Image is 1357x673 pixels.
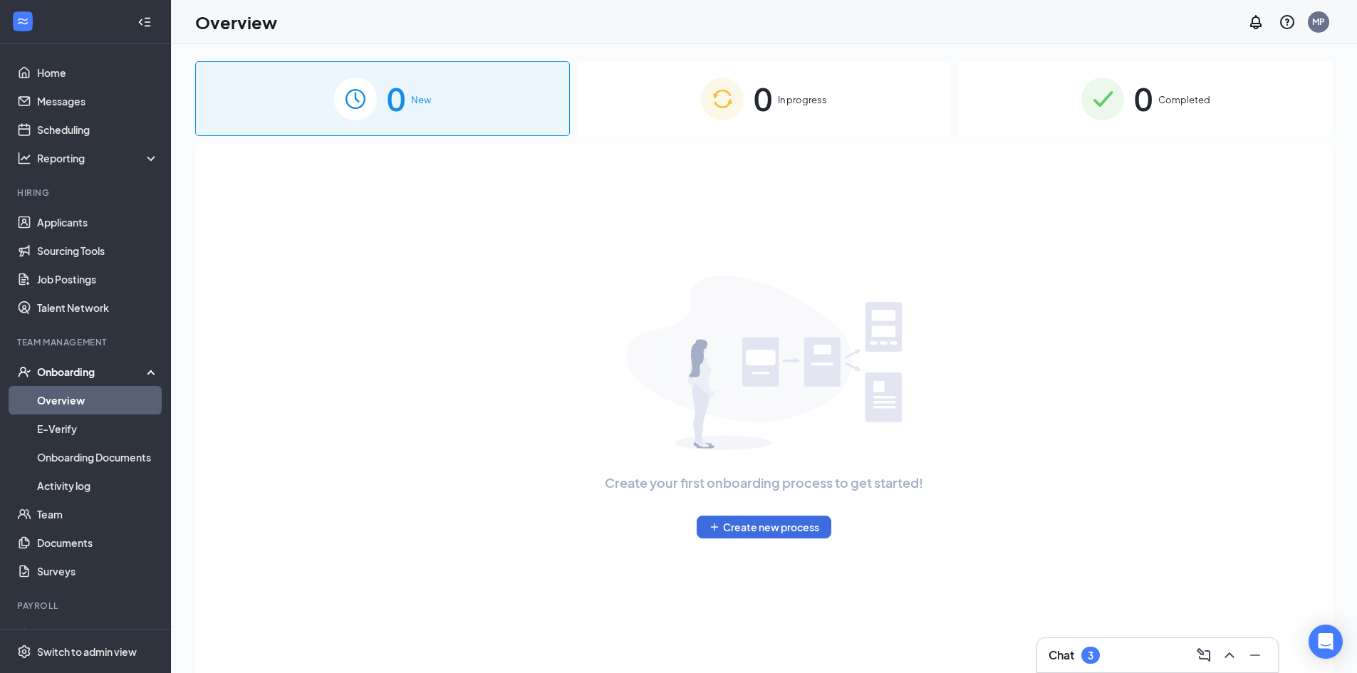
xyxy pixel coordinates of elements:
[37,151,160,165] div: Reporting
[37,58,159,87] a: Home
[1134,74,1153,123] span: 0
[137,15,152,29] svg: Collapse
[37,115,159,144] a: Scheduling
[17,151,31,165] svg: Analysis
[605,473,923,493] span: Create your first onboarding process to get started!
[37,471,159,500] a: Activity log
[37,236,159,265] a: Sourcing Tools
[17,600,156,612] div: Payroll
[37,528,159,557] a: Documents
[1309,625,1343,659] div: Open Intercom Messenger
[37,293,159,322] a: Talent Network
[37,557,159,585] a: Surveys
[778,93,827,107] span: In progress
[1247,647,1264,664] svg: Minimize
[387,74,405,123] span: 0
[1088,649,1093,662] div: 3
[37,208,159,236] a: Applicants
[1195,647,1212,664] svg: ComposeMessage
[37,87,159,115] a: Messages
[37,500,159,528] a: Team
[1049,647,1074,663] h3: Chat
[37,386,159,414] a: Overview
[697,516,831,538] button: PlusCreate new process
[709,521,720,533] svg: Plus
[17,645,31,659] svg: Settings
[1279,14,1296,31] svg: QuestionInfo
[37,621,159,649] a: PayrollCrown
[1218,644,1241,667] button: ChevronUp
[411,93,431,107] span: New
[16,14,30,28] svg: WorkstreamLogo
[1221,647,1238,664] svg: ChevronUp
[1244,644,1267,667] button: Minimize
[17,336,156,348] div: Team Management
[37,414,159,443] a: E-Verify
[1247,14,1264,31] svg: Notifications
[37,265,159,293] a: Job Postings
[1158,93,1210,107] span: Completed
[37,645,137,659] div: Switch to admin view
[754,74,772,123] span: 0
[1312,16,1325,28] div: MP
[195,10,277,34] h1: Overview
[37,365,147,379] div: Onboarding
[1192,644,1215,667] button: ComposeMessage
[17,187,156,199] div: Hiring
[17,365,31,379] svg: UserCheck
[37,443,159,471] a: Onboarding Documents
